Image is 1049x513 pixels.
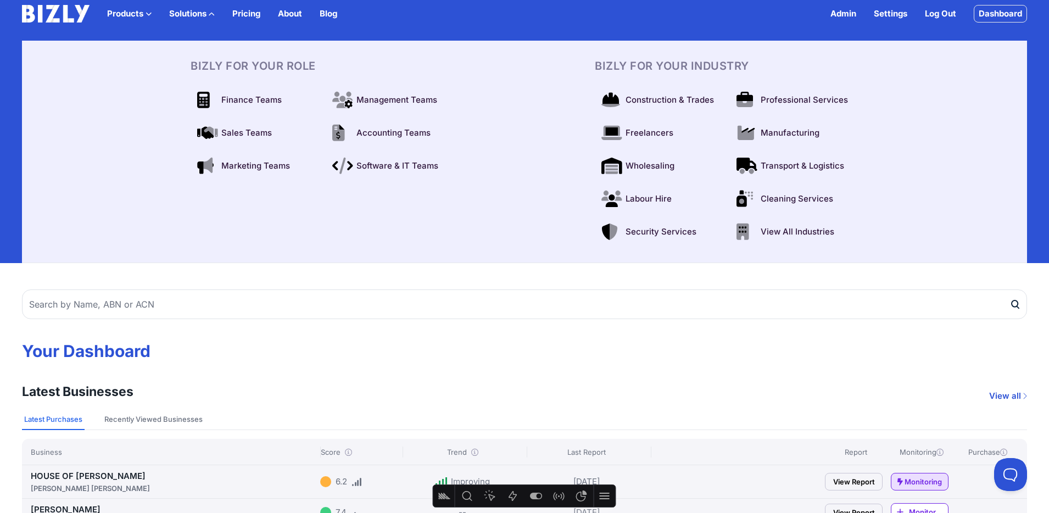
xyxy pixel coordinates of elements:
[994,458,1027,491] iframe: Toggle Customer Support
[595,153,723,179] a: Wholesaling
[356,159,438,172] span: Software & IT Teams
[830,7,856,20] a: Admin
[891,447,952,458] div: Monitoring
[974,5,1027,23] a: Dashboard
[191,87,319,113] a: Finance Teams
[326,87,454,113] a: Management Teams
[761,225,834,238] span: View All Industries
[825,447,886,458] div: Report
[761,93,848,107] span: Professional Services
[595,58,858,74] h3: BIZLY For Your Industry
[31,447,316,458] div: Business
[31,471,316,494] a: HOUSE OF [PERSON_NAME][PERSON_NAME] [PERSON_NAME]
[356,126,431,140] span: Accounting Teams
[626,126,673,140] span: Freelancers
[626,225,696,238] span: Security Services
[22,383,133,400] h3: Latest Businesses
[957,447,1018,458] div: Purchase
[761,159,844,172] span: Transport & Logistics
[891,473,948,490] a: Monitoring
[595,87,723,113] a: Construction & Trades
[102,409,205,430] button: Recently Viewed Businesses
[730,153,858,179] a: Transport & Logistics
[22,409,85,430] button: Latest Purchases
[191,153,319,179] a: Marketing Teams
[730,219,858,245] a: View All Industries
[356,93,437,107] span: Management Teams
[989,389,1027,403] a: View all
[825,473,883,490] a: View Report
[326,120,454,146] a: Accounting Teams
[451,475,490,488] div: Improving
[595,186,723,212] a: Labour Hire
[527,470,646,494] div: [DATE]
[925,7,956,20] a: Log Out
[626,93,714,107] span: Construction & Trades
[320,447,399,458] div: Score
[761,192,833,205] span: Cleaning Services
[169,7,215,20] button: Solutions
[320,7,337,20] a: Blog
[403,447,522,458] div: Trend
[527,447,646,458] div: Last Report
[221,126,272,140] span: Sales Teams
[191,58,454,74] h3: BIZLY For Your Role
[905,476,942,487] span: Monitoring
[761,126,819,140] span: Manufacturing
[221,93,282,107] span: Finance Teams
[22,289,1027,319] input: Search by Name, ABN or ACN
[626,192,672,205] span: Labour Hire
[730,87,858,113] a: Professional Services
[278,7,302,20] a: About
[595,120,723,146] a: Freelancers
[22,409,1027,430] nav: Tabs
[31,483,316,494] div: [PERSON_NAME] [PERSON_NAME]
[626,159,674,172] span: Wholesaling
[595,219,723,245] a: Security Services
[326,153,454,179] a: Software & IT Teams
[232,7,260,20] a: Pricing
[730,186,858,212] a: Cleaning Services
[107,7,152,20] button: Products
[221,159,290,172] span: Marketing Teams
[191,120,319,146] a: Sales Teams
[336,475,347,488] div: 6.2
[874,7,907,20] a: Settings
[22,341,1027,361] h1: Your Dashboard
[730,120,858,146] a: Manufacturing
